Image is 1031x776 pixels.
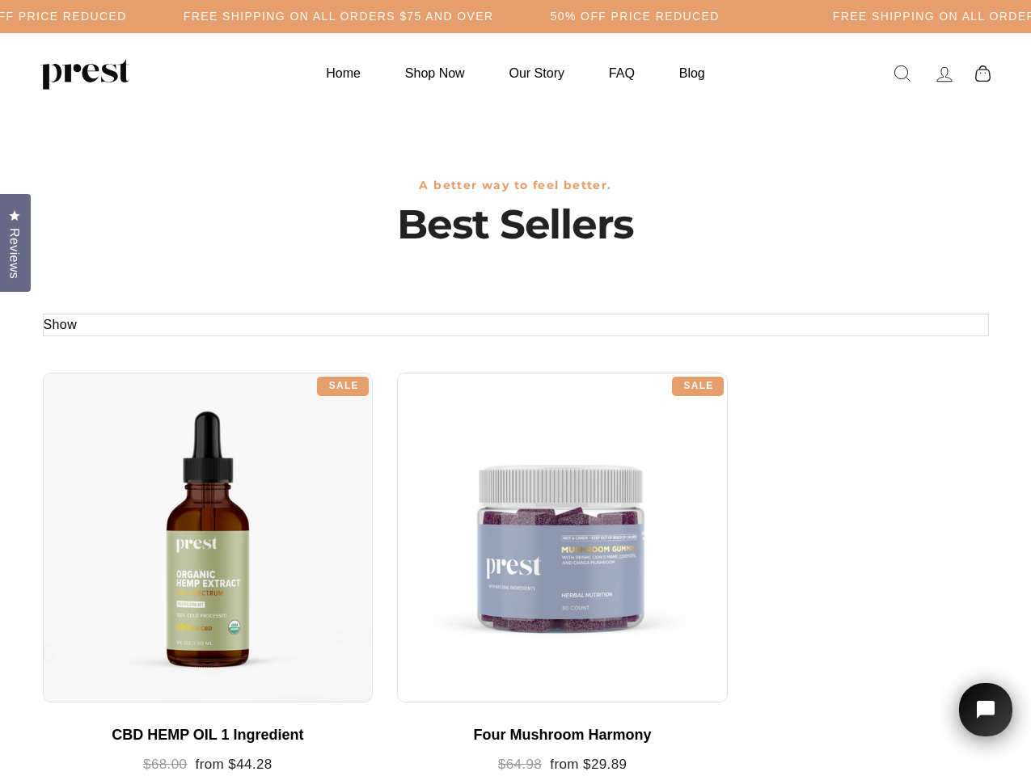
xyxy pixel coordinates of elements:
[413,727,712,744] div: Four Mushroom Harmony
[306,57,725,89] ul: Primary
[184,10,494,23] h5: Free Shipping on all orders $75 and over
[672,377,724,396] div: Sale
[44,314,78,335] button: Show
[59,727,357,744] div: CBD HEMP OIL 1 Ingredient
[4,228,25,279] span: Reviews
[317,377,369,396] div: Sale
[940,663,1031,776] iframe: Tidio Chat
[659,57,725,89] a: Blog
[40,57,129,90] img: PREST ORGANICS
[59,757,357,774] div: from $44.28
[489,57,585,89] a: Our Story
[43,200,989,249] h1: Best Sellers
[551,10,720,23] h5: 50% OFF PRICE REDUCED
[413,757,712,774] div: from $29.89
[498,757,542,772] span: $64.98
[143,757,187,772] span: $68.00
[306,57,381,89] a: Home
[385,57,485,89] a: Shop Now
[589,57,655,89] a: FAQ
[43,179,989,192] h3: A better way to feel better.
